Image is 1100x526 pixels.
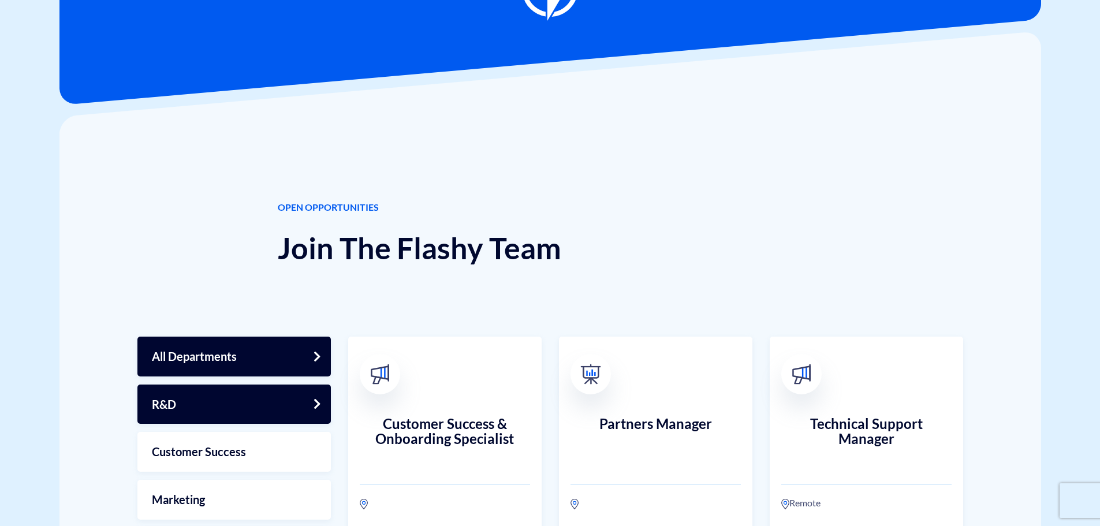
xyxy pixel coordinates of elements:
[580,364,601,385] img: 03-1.png
[278,201,822,214] span: OPEN OPPORTUNITIES
[370,364,390,385] img: broadcast.svg
[137,385,331,424] a: R&D
[781,498,789,510] img: location.svg
[570,416,741,462] h3: Partners Manager
[789,496,821,510] span: Remote
[137,337,331,376] a: All Departments
[137,480,331,520] a: Marketing
[137,432,331,472] a: Customer Success
[360,416,530,462] h3: Customer Success & Onboarding Specialist
[360,498,368,510] img: location.svg
[791,364,811,385] img: broadcast.svg
[781,416,952,462] h3: Technical Support Manager
[278,232,822,264] h1: Join The Flashy Team
[570,498,579,510] img: location.svg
